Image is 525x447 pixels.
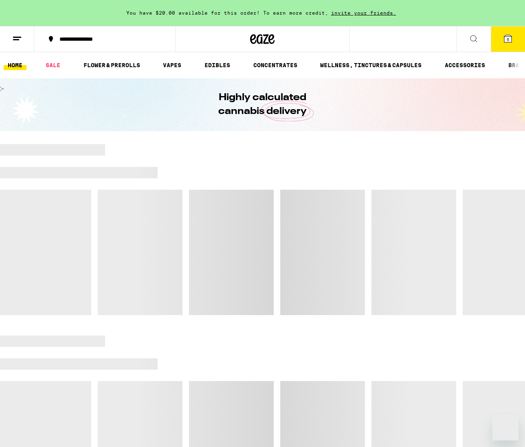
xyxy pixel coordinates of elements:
[196,91,330,118] h1: Highly calculated cannabis delivery
[159,60,185,70] a: VAPES
[316,60,426,70] a: WELLNESS, TINCTURES & CAPSULES
[4,60,26,70] a: HOME
[200,60,234,70] a: EDIBLES
[249,60,301,70] a: CONCENTRATES
[126,10,328,15] span: You have $20.00 available for this order! To earn more credit,
[491,26,525,52] button: 5
[42,60,64,70] a: SALE
[492,414,518,440] iframe: Button to launch messaging window
[507,37,509,42] span: 5
[441,60,489,70] a: ACCESSORIES
[79,60,144,70] a: FLOWER & PREROLLS
[328,10,399,15] span: invite your friends.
